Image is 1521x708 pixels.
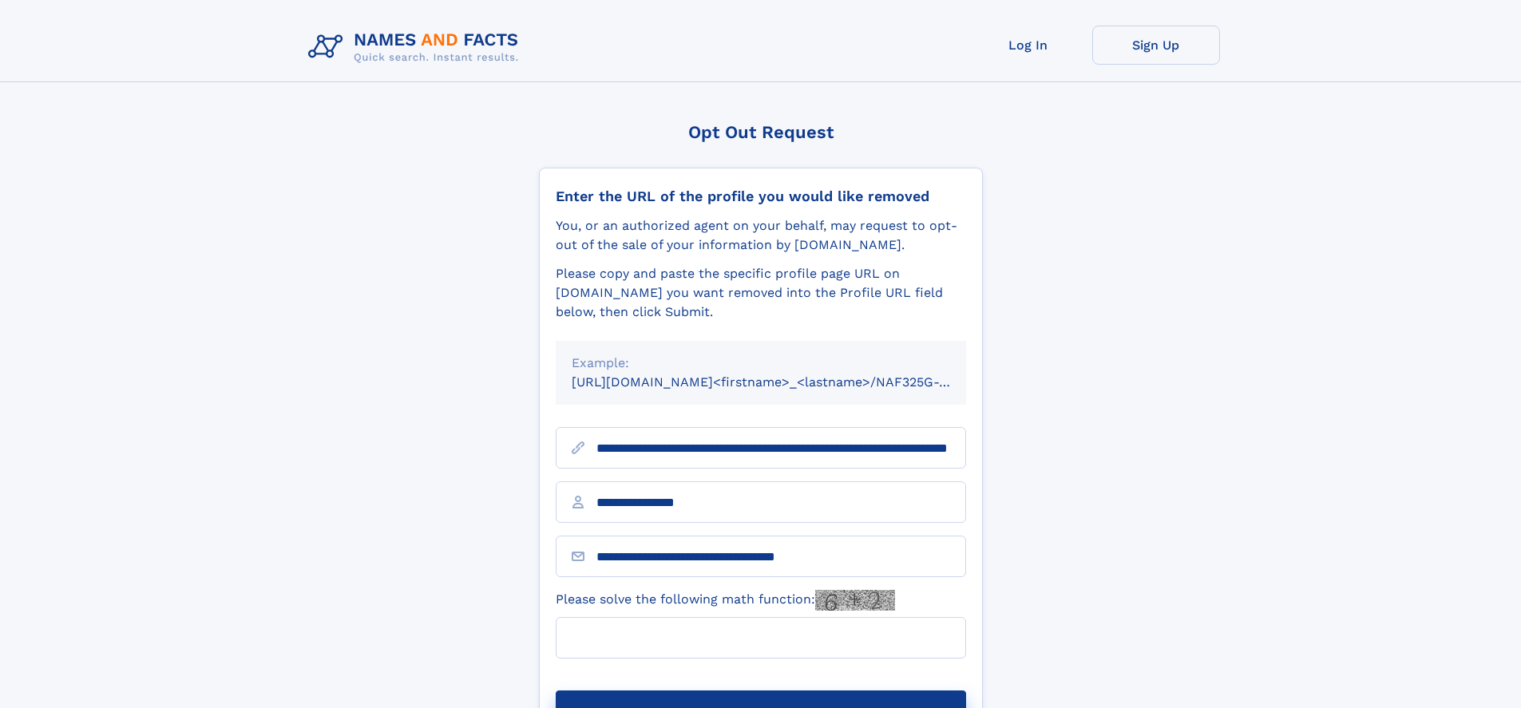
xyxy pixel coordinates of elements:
[1092,26,1220,65] a: Sign Up
[572,354,950,373] div: Example:
[556,216,966,255] div: You, or an authorized agent on your behalf, may request to opt-out of the sale of your informatio...
[556,264,966,322] div: Please copy and paste the specific profile page URL on [DOMAIN_NAME] you want removed into the Pr...
[539,122,983,142] div: Opt Out Request
[556,590,895,611] label: Please solve the following math function:
[556,188,966,205] div: Enter the URL of the profile you would like removed
[302,26,532,69] img: Logo Names and Facts
[572,374,996,390] small: [URL][DOMAIN_NAME]<firstname>_<lastname>/NAF325G-xxxxxxxx
[964,26,1092,65] a: Log In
